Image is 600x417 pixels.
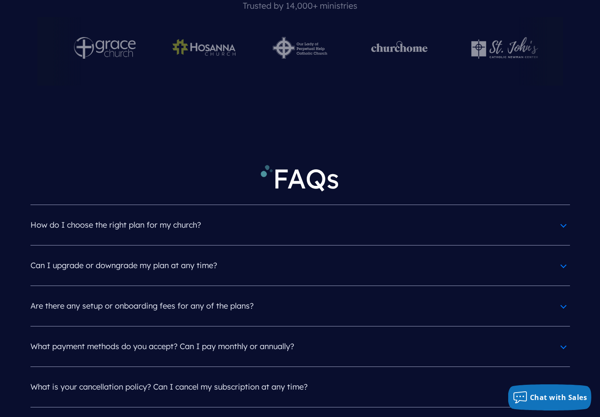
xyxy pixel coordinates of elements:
img: st-johns-logo [471,37,538,59]
img: Hosanna [171,37,238,59]
img: pushpay-cust-logos-churchome[1] [362,37,436,59]
h4: Are there any setup or onboarding fees for any of the plans? [30,295,570,317]
span: Chat with Sales [530,393,587,402]
img: logo-white-grace [74,37,136,59]
h2: FAQs [30,155,570,205]
h4: What payment methods do you accept? Can I pay monthly or annually? [30,335,570,358]
img: Our-Lady-of-Perpetual-Help-Catholic-Church-logo [273,37,327,59]
h4: Can I upgrade or downgrade my plan at any time? [30,254,570,277]
h4: What is your cancellation policy? Can I cancel my subscription at any time? [30,376,570,398]
h4: How do I choose the right plan for my church? [30,214,570,236]
button: Chat with Sales [508,384,592,410]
